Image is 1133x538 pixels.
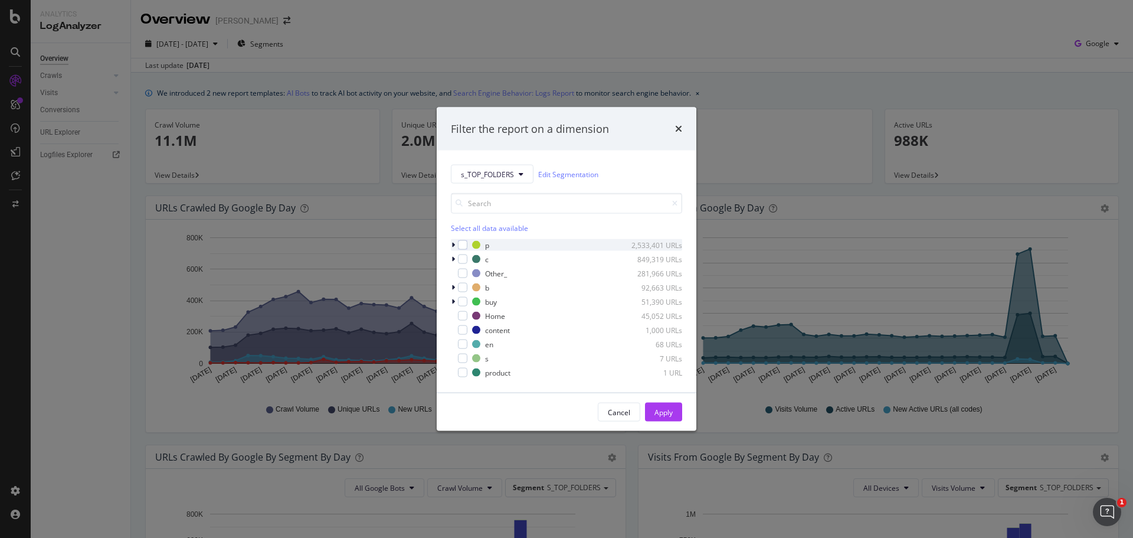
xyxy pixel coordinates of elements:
[485,311,505,321] div: Home
[624,353,682,363] div: 7 URLs
[624,296,682,307] div: 51,390 URLs
[624,339,682,349] div: 68 URLs
[485,282,489,292] div: b
[485,254,489,264] div: c
[485,240,489,250] div: p
[451,165,533,184] button: s_TOP_FOLDERS
[645,403,682,422] button: Apply
[451,193,682,214] input: Search
[485,367,510,377] div: product
[461,169,514,179] span: s_TOP_FOLDERS
[624,325,682,335] div: 1,000 URLs
[624,311,682,321] div: 45,052 URLs
[451,223,682,233] div: Select all data available
[624,268,682,278] div: 281,966 URLs
[654,407,673,417] div: Apply
[485,296,497,307] div: buy
[538,168,598,180] a: Edit Segmentation
[485,339,493,349] div: en
[1093,498,1121,526] iframe: Intercom live chat
[437,107,696,431] div: modal
[485,353,489,363] div: s
[624,282,682,292] div: 92,663 URLs
[608,407,630,417] div: Cancel
[624,254,682,264] div: 849,319 URLs
[624,367,682,377] div: 1 URL
[624,240,682,250] div: 2,533,401 URLs
[598,403,640,422] button: Cancel
[451,121,609,136] div: Filter the report on a dimension
[485,325,510,335] div: content
[1117,498,1127,507] span: 1
[485,268,507,278] div: Other_
[675,121,682,136] div: times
